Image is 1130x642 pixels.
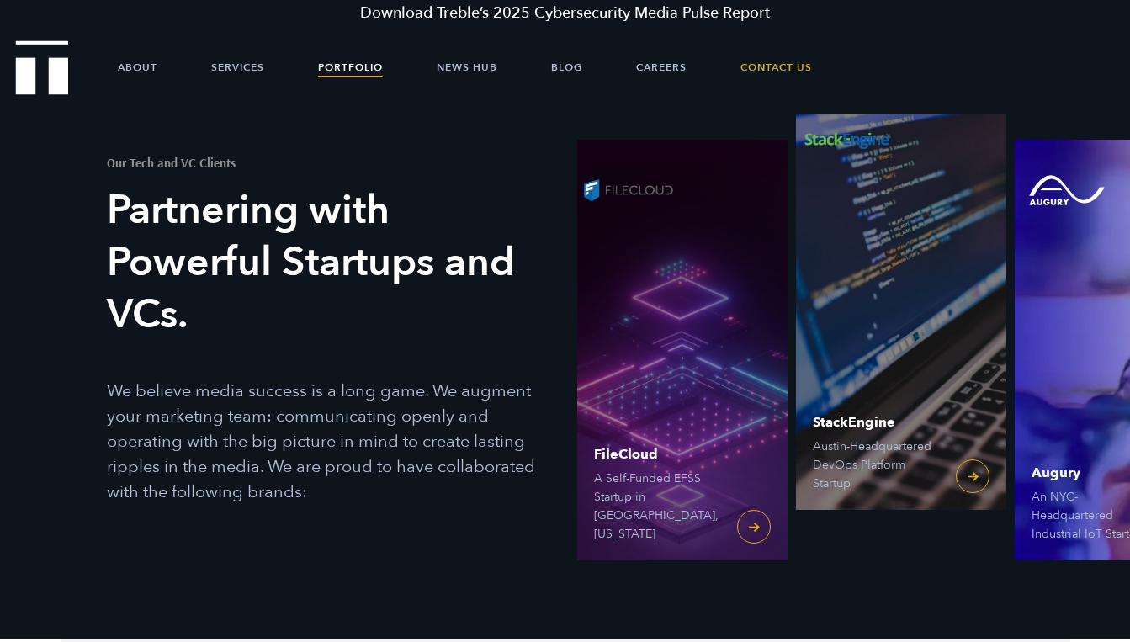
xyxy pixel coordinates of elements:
img: Augury logo [1015,165,1116,215]
a: StackEngine [796,89,1006,510]
a: Treble Homepage [17,42,67,93]
span: Austin-Headquartered DevOps Platform Startup [813,438,939,493]
p: We believe media success is a long game. We augment your marketing team: communicating openly and... [107,379,536,505]
img: FileCloud logo [577,165,678,215]
span: A Self-Funded EFSS Startup in [GEOGRAPHIC_DATA], [US_STATE] [594,470,720,544]
a: News Hub [437,42,497,93]
a: Services [211,42,264,93]
a: Blog [551,42,582,93]
span: StackEngine [813,416,939,429]
a: About [118,42,157,93]
a: Portfolio [318,42,383,93]
h1: Our Tech and VC Clients [107,157,536,169]
img: StackEngine logo [796,114,897,165]
a: FileCloud [577,140,788,560]
a: Careers [636,42,687,93]
a: Contact Us [740,42,812,93]
img: Treble logo [16,40,69,94]
h3: Partnering with Powerful Startups and VCs. [107,184,536,341]
span: FileCloud [594,448,720,461]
